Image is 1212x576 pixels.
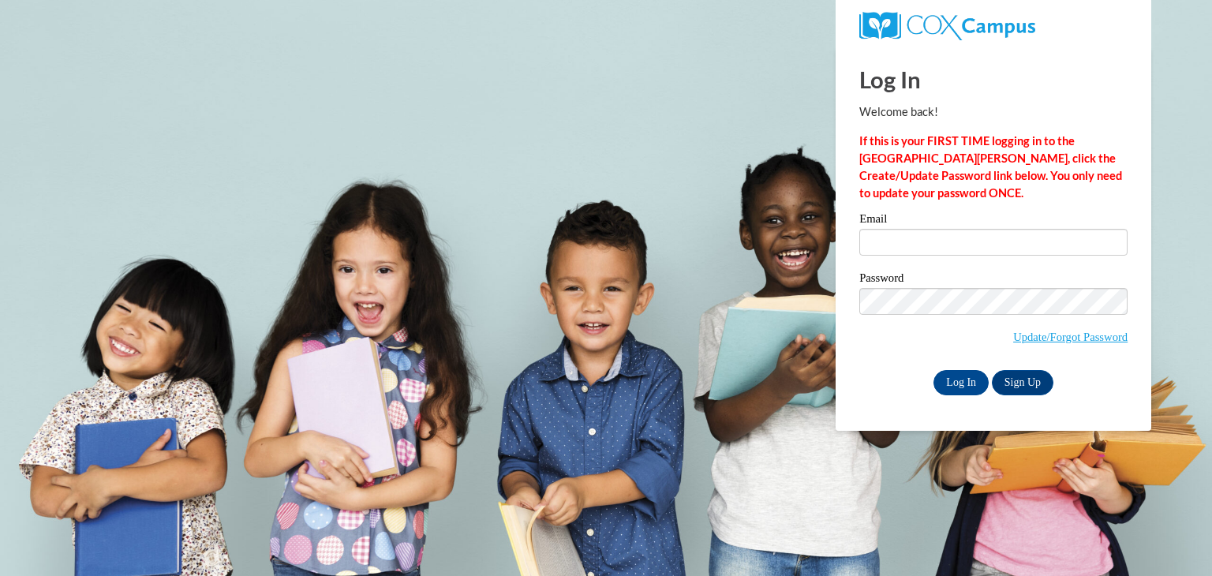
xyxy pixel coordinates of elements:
[933,370,989,395] input: Log In
[859,272,1128,288] label: Password
[859,63,1128,95] h1: Log In
[859,18,1035,32] a: COX Campus
[859,103,1128,121] p: Welcome back!
[859,134,1122,200] strong: If this is your FIRST TIME logging in to the [GEOGRAPHIC_DATA][PERSON_NAME], click the Create/Upd...
[859,12,1035,40] img: COX Campus
[1013,331,1128,343] a: Update/Forgot Password
[992,370,1053,395] a: Sign Up
[859,213,1128,229] label: Email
